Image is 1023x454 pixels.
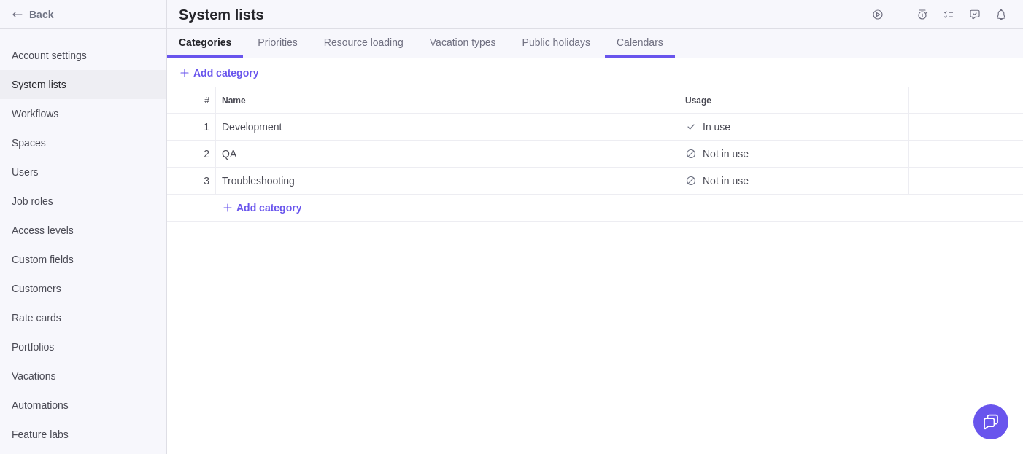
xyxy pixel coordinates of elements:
span: Vacations [12,369,155,383]
span: # [204,93,209,108]
span: 2 [204,146,209,161]
span: Troubleshooting [222,173,295,188]
span: Spaces [12,136,155,150]
span: Categories [179,35,231,50]
span: Name [222,93,246,108]
div: Name [216,141,679,168]
span: Users [12,165,155,179]
span: Customers [12,281,155,296]
a: Categories [167,29,243,58]
a: Approval requests [965,11,985,23]
div: Usage [679,168,909,195]
div: Usage [679,114,909,141]
span: 1 [204,120,209,134]
span: Usage [685,93,711,108]
span: Not in use [703,173,749,188]
span: Access levels [12,223,155,238]
span: Notifications [991,4,1011,25]
span: Add category [236,200,301,215]
span: Workflows [12,106,155,121]
span: Approval requests [965,4,985,25]
span: Public holidays [522,35,590,50]
a: Calendars [605,29,675,58]
span: Calendars [617,35,663,50]
div: Name [216,114,679,141]
div: Add New [167,195,1023,222]
a: My assignments [938,11,959,23]
span: Portfolios [12,340,155,354]
div: Development [216,114,679,140]
span: Resource loading [324,35,404,50]
span: System lists [12,77,155,92]
h2: System lists [179,4,264,25]
span: 3 [204,173,209,188]
span: Vacation types [430,35,496,50]
div: grid [167,114,1023,454]
span: In use [703,120,730,134]
span: Custom fields [12,252,155,267]
span: Back [29,7,161,22]
span: Development [222,120,282,134]
div: Troubleshooting [216,168,679,194]
div: QA [216,141,679,167]
span: Rate cards [12,310,155,325]
span: Add category [193,66,258,80]
a: Public holidays [511,29,602,58]
span: QA [222,146,236,161]
span: Priorities [258,35,297,50]
span: Time logs [912,4,933,25]
span: My assignments [938,4,959,25]
span: Job roles [12,194,155,208]
span: Feature labs [12,427,155,442]
span: Start timer [868,4,888,25]
div: Usage [679,141,909,168]
span: Not in use [703,146,749,161]
div: Usage [679,87,908,113]
div: Name [216,168,679,195]
span: Account settings [12,48,155,63]
a: Vacation types [418,29,508,58]
span: Add category [179,63,258,83]
a: Priorities [246,29,309,58]
span: Automations [12,398,155,412]
a: Resource loading [312,29,415,58]
a: Time logs [912,11,933,23]
span: Add category [222,197,301,218]
a: Notifications [991,11,1011,23]
div: Name [216,87,679,113]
